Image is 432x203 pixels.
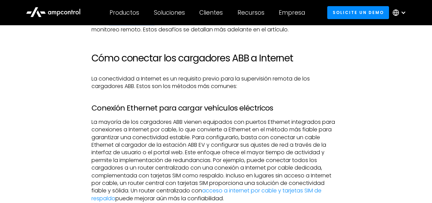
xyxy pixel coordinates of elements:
[199,9,223,16] div: Clientes
[279,9,305,16] div: Empresa
[91,187,321,202] a: acceso a internet por cable y tarjetas SIM de respaldo
[110,9,139,16] div: Productos
[91,104,340,113] h3: Conexión Ethernet para cargar vehículos eléctricos
[237,9,264,16] div: Recursos
[327,6,389,19] a: Solicite un demo
[154,9,185,16] div: Soluciones
[91,118,340,202] p: La mayoría de los cargadores ABB vienen equipados con puertos Ethernet integrados para conexiones...
[91,53,340,64] h2: Cómo conectar los cargadores ABB a Internet
[91,75,340,90] p: La conectividad a Internet es un requisito previo para la supervisión remota de los cargadores AB...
